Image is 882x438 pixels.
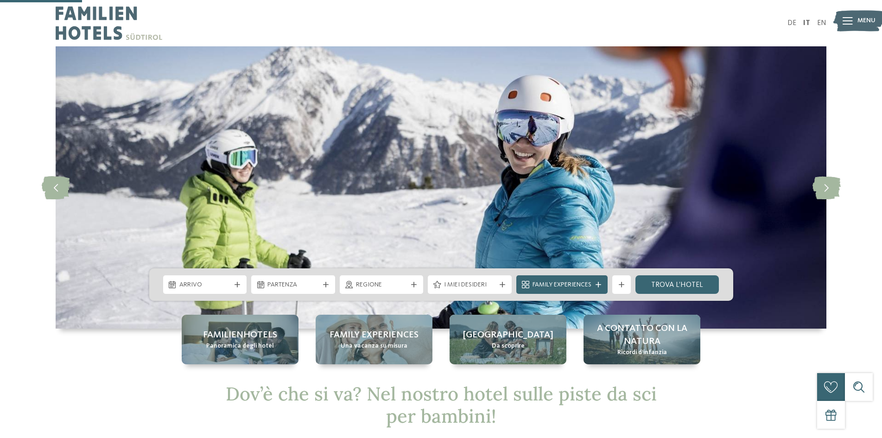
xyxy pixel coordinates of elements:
span: Family Experiences [533,280,591,290]
a: EN [817,19,826,27]
span: Regione [356,280,407,290]
span: Una vacanza su misura [341,342,407,351]
a: trova l’hotel [635,275,719,294]
span: [GEOGRAPHIC_DATA] [463,329,553,342]
a: DE [787,19,796,27]
span: Menu [857,16,876,25]
span: Dov’è che si va? Nel nostro hotel sulle piste da sci per bambini! [226,382,657,428]
span: Da scoprire [492,342,525,351]
span: Panoramica degli hotel [206,342,274,351]
a: Hotel sulle piste da sci per bambini: divertimento senza confini [GEOGRAPHIC_DATA] Da scoprire [450,315,566,364]
a: Hotel sulle piste da sci per bambini: divertimento senza confini A contatto con la natura Ricordi... [584,315,700,364]
span: Family experiences [330,329,419,342]
a: Hotel sulle piste da sci per bambini: divertimento senza confini Family experiences Una vacanza s... [316,315,432,364]
span: Arrivo [179,280,231,290]
a: Hotel sulle piste da sci per bambini: divertimento senza confini Familienhotels Panoramica degli ... [182,315,298,364]
span: Familienhotels [203,329,277,342]
span: I miei desideri [444,280,495,290]
span: Partenza [267,280,319,290]
a: IT [803,19,810,27]
span: Ricordi d’infanzia [617,348,667,357]
img: Hotel sulle piste da sci per bambini: divertimento senza confini [56,46,826,329]
span: A contatto con la natura [593,322,691,348]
